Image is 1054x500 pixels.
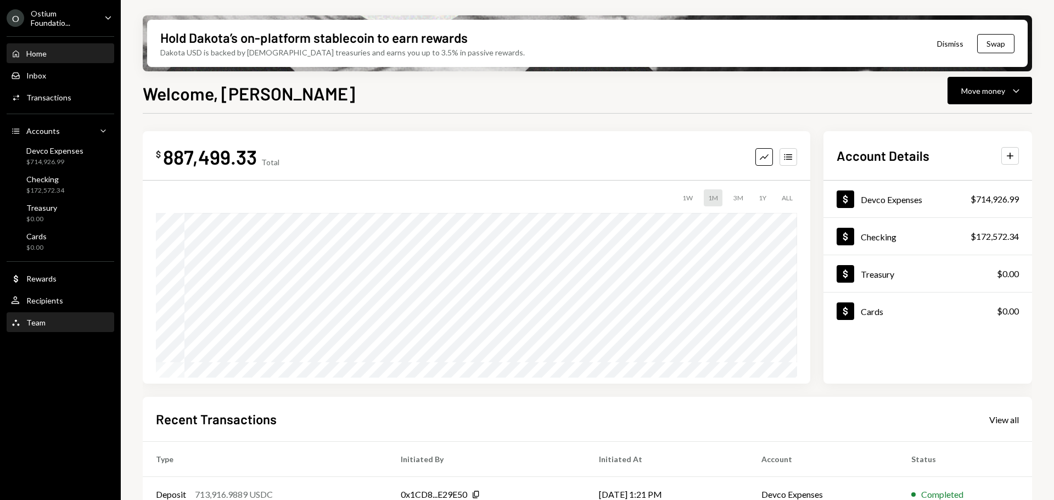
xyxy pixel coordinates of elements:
div: Team [26,318,46,327]
h2: Account Details [837,147,929,165]
button: Swap [977,34,1014,53]
div: $0.00 [997,267,1019,280]
div: O [7,9,24,27]
a: Devco Expenses$714,926.99 [823,181,1032,217]
button: Dismiss [923,31,977,57]
a: Accounts [7,121,114,141]
a: Transactions [7,87,114,107]
div: Move money [961,85,1005,97]
a: View all [989,413,1019,425]
a: Cards$0.00 [7,228,114,255]
a: Rewards [7,268,114,288]
a: Inbox [7,65,114,85]
div: 1M [704,189,722,206]
a: Cards$0.00 [823,293,1032,329]
a: Treasury$0.00 [823,255,1032,292]
div: 1Y [754,189,771,206]
div: Transactions [26,93,71,102]
div: Treasury [861,269,894,279]
div: Cards [26,232,47,241]
div: $0.00 [997,305,1019,318]
div: ALL [777,189,797,206]
div: $172,572.34 [971,230,1019,243]
div: 887,499.33 [163,144,257,169]
div: $172,572.34 [26,186,64,195]
a: Devco Expenses$714,926.99 [7,143,114,169]
div: $0.00 [26,215,57,224]
th: Status [898,442,1032,477]
div: $714,926.99 [971,193,1019,206]
a: Checking$172,572.34 [7,171,114,198]
a: Recipients [7,290,114,310]
div: $ [156,149,161,160]
div: View all [989,414,1019,425]
h2: Recent Transactions [156,410,277,428]
div: Recipients [26,296,63,305]
th: Initiated At [586,442,748,477]
div: Checking [26,175,64,184]
h1: Welcome, [PERSON_NAME] [143,82,355,104]
div: Total [261,158,279,167]
div: Home [26,49,47,58]
th: Account [748,442,898,477]
div: Hold Dakota’s on-platform stablecoin to earn rewards [160,29,468,47]
div: Ostium Foundatio... [31,9,96,27]
div: Treasury [26,203,57,212]
div: Inbox [26,71,46,80]
th: Type [143,442,388,477]
div: Dakota USD is backed by [DEMOGRAPHIC_DATA] treasuries and earns you up to 3.5% in passive rewards. [160,47,525,58]
div: Accounts [26,126,60,136]
a: Home [7,43,114,63]
a: Team [7,312,114,332]
div: 3M [729,189,748,206]
a: Checking$172,572.34 [823,218,1032,255]
div: Rewards [26,274,57,283]
div: Devco Expenses [861,194,922,205]
th: Initiated By [388,442,586,477]
div: 1W [678,189,697,206]
div: $0.00 [26,243,47,252]
a: Treasury$0.00 [7,200,114,226]
div: Cards [861,306,883,317]
button: Move money [948,77,1032,104]
div: Devco Expenses [26,146,83,155]
div: Checking [861,232,896,242]
div: $714,926.99 [26,158,83,167]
